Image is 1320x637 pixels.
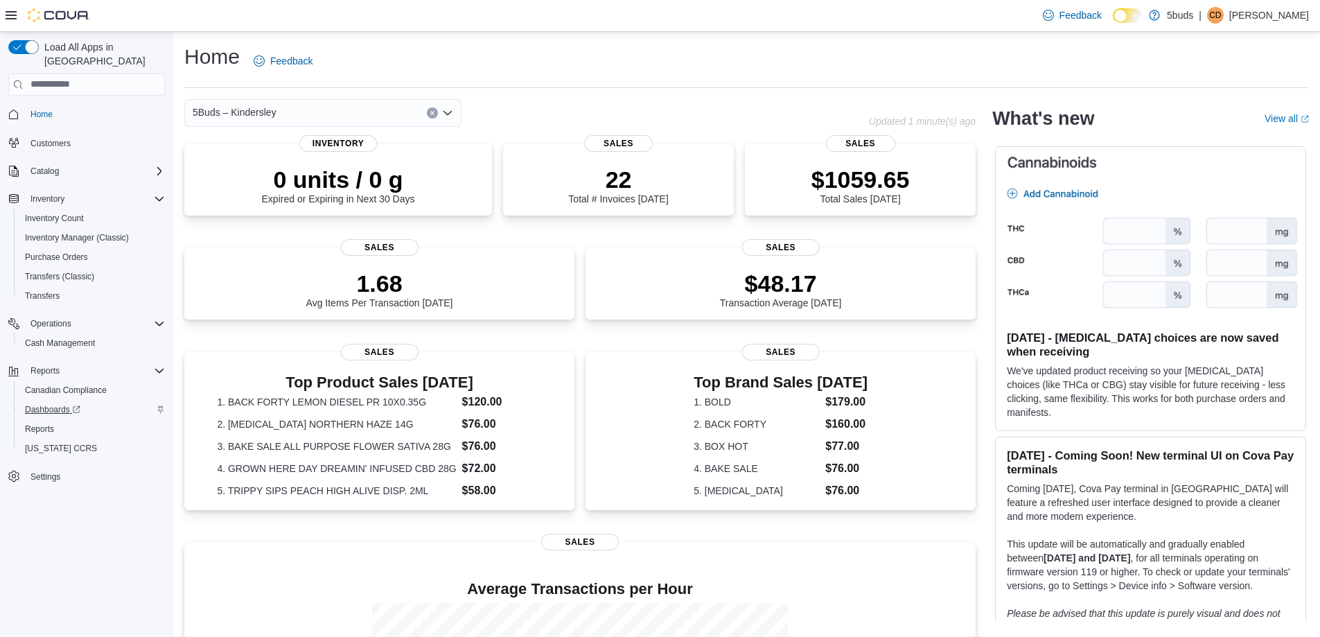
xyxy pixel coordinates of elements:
[1113,8,1142,23] input: Dark Mode
[14,247,170,267] button: Purchase Orders
[462,482,542,499] dd: $58.00
[3,466,170,487] button: Settings
[25,468,165,485] span: Settings
[19,268,100,285] a: Transfers (Classic)
[19,335,100,351] a: Cash Management
[1113,23,1114,24] span: Dark Mode
[720,270,842,297] p: $48.17
[39,40,165,68] span: Load All Apps in [GEOGRAPHIC_DATA]
[19,210,89,227] a: Inventory Count
[25,363,165,379] span: Reports
[825,460,868,477] dd: $76.00
[30,471,60,482] span: Settings
[3,132,170,152] button: Customers
[25,271,94,282] span: Transfers (Classic)
[25,424,54,435] span: Reports
[3,189,170,209] button: Inventory
[14,439,170,458] button: [US_STATE] CCRS
[30,138,71,149] span: Customers
[14,419,170,439] button: Reports
[825,482,868,499] dd: $76.00
[306,270,453,308] div: Avg Items Per Transaction [DATE]
[568,166,668,193] p: 22
[462,460,542,477] dd: $72.00
[742,344,820,360] span: Sales
[25,135,76,152] a: Customers
[3,162,170,181] button: Catalog
[14,267,170,286] button: Transfers (Classic)
[19,288,65,304] a: Transfers
[217,439,456,453] dt: 3. BAKE SALE ALL PURPOSE FLOWER SATIVA 28G
[3,361,170,381] button: Reports
[1167,7,1193,24] p: 5buds
[1059,8,1102,22] span: Feedback
[193,104,276,121] span: 5Buds – Kindersley
[262,166,415,193] p: 0 units / 0 g
[184,43,240,71] h1: Home
[19,249,165,265] span: Purchase Orders
[19,382,165,399] span: Canadian Compliance
[19,401,165,418] span: Dashboards
[811,166,910,204] div: Total Sales [DATE]
[694,395,820,409] dt: 1. BOLD
[825,416,868,433] dd: $160.00
[30,318,71,329] span: Operations
[8,98,165,523] nav: Complex example
[442,107,453,119] button: Open list of options
[1007,482,1294,523] p: Coming [DATE], Cova Pay terminal in [GEOGRAPHIC_DATA] will feature a refreshed user interface des...
[14,228,170,247] button: Inventory Manager (Classic)
[19,268,165,285] span: Transfers (Classic)
[462,416,542,433] dd: $76.00
[19,210,165,227] span: Inventory Count
[1007,537,1294,593] p: This update will be automatically and gradually enabled between , for all terminals operating on ...
[30,109,53,120] span: Home
[19,335,165,351] span: Cash Management
[270,54,313,68] span: Feedback
[25,163,165,180] span: Catalog
[1229,7,1309,24] p: [PERSON_NAME]
[217,462,456,475] dt: 4. GROWN HERE DAY DREAMIN' INFUSED CBD 28G
[28,8,90,22] img: Cova
[19,382,112,399] a: Canadian Compliance
[19,229,134,246] a: Inventory Manager (Classic)
[694,439,820,453] dt: 3. BOX HOT
[1007,448,1294,476] h3: [DATE] - Coming Soon! New terminal UI on Cova Pay terminals
[1209,7,1221,24] span: CD
[19,421,60,437] a: Reports
[14,333,170,353] button: Cash Management
[25,106,58,123] a: Home
[30,193,64,204] span: Inventory
[1037,1,1107,29] a: Feedback
[25,338,95,349] span: Cash Management
[25,191,165,207] span: Inventory
[1301,115,1309,123] svg: External link
[306,270,453,297] p: 1.68
[217,484,456,498] dt: 5. TRIPPY SIPS PEACH HIGH ALIVE DISP. 2ML
[1044,552,1130,564] strong: [DATE] and [DATE]
[584,135,653,152] span: Sales
[14,381,170,400] button: Canadian Compliance
[25,385,107,396] span: Canadian Compliance
[25,232,129,243] span: Inventory Manager (Classic)
[811,166,910,193] p: $1059.65
[25,315,165,332] span: Operations
[1199,7,1202,24] p: |
[25,290,60,302] span: Transfers
[299,135,377,152] span: Inventory
[694,374,868,391] h3: Top Brand Sales [DATE]
[694,417,820,431] dt: 2. BACK FORTY
[14,209,170,228] button: Inventory Count
[825,438,868,455] dd: $77.00
[1007,608,1281,633] em: Please be advised that this update is purely visual and does not impact payment functionality.
[25,105,165,123] span: Home
[217,417,456,431] dt: 2. [MEDICAL_DATA] NORTHERN HAZE 14G
[25,213,84,224] span: Inventory Count
[694,462,820,475] dt: 4. BAKE SALE
[1207,7,1224,24] div: Chelsea Dinsmore
[19,288,165,304] span: Transfers
[248,47,318,75] a: Feedback
[19,249,94,265] a: Purchase Orders
[30,166,59,177] span: Catalog
[462,438,542,455] dd: $76.00
[462,394,542,410] dd: $120.00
